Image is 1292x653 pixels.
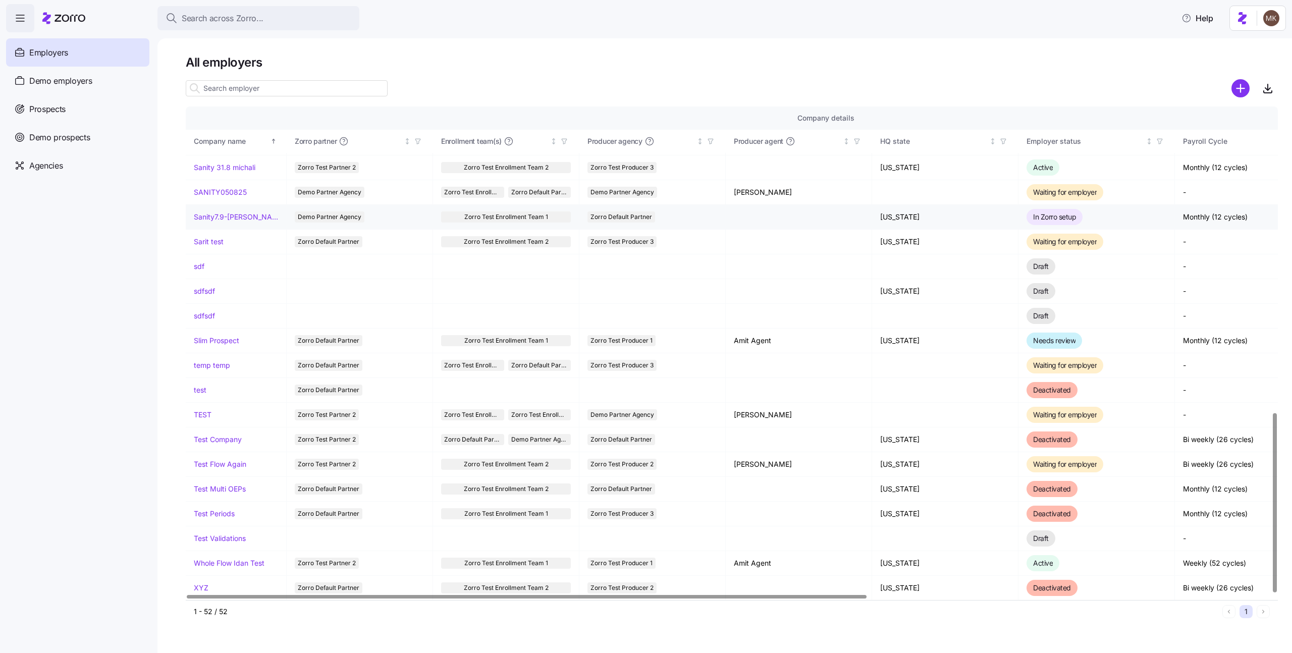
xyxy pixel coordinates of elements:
th: Company nameSorted ascending [186,130,287,153]
td: Amit Agent [726,329,872,353]
span: Zorro Test Partner 2 [298,409,356,420]
a: sdfsdf [194,311,215,321]
td: [PERSON_NAME] [726,452,872,477]
td: Amit Agent [726,551,872,576]
span: Demo prospects [29,131,90,144]
td: [PERSON_NAME] [726,403,872,427]
th: Producer agentNot sorted [726,130,872,153]
th: Producer agencyNot sorted [579,130,726,153]
span: Zorro Test Producer 2 [590,459,654,470]
span: Zorro Test Enrollment Team 2 [464,162,549,173]
span: Zorro Default Partner [298,236,359,247]
span: Zorro Default Partner [590,211,652,223]
span: Prospects [29,103,66,116]
h1: All employers [186,55,1278,70]
a: Demo employers [6,67,149,95]
span: Zorro Default Partner [298,508,359,519]
span: Zorro Test Enrollment Team 2 [464,582,549,593]
td: [US_STATE] [872,477,1018,502]
span: Zorro Default Partner [590,483,652,495]
a: Slim Prospect [194,336,239,346]
span: Zorro Default Partner [298,335,359,346]
span: Zorro Default Partner [298,582,359,593]
a: sdf [194,261,204,271]
span: Zorro Default Partner [298,483,359,495]
a: sdfsdf [194,286,215,296]
th: Enrollment team(s)Not sorted [433,130,579,153]
div: HQ state [880,136,987,147]
td: [US_STATE] [872,576,1018,600]
span: Zorro Default Partner [298,385,359,396]
a: Demo prospects [6,123,149,151]
span: Draft [1033,311,1049,320]
td: [US_STATE] [872,427,1018,452]
span: Draft [1033,262,1049,270]
th: Zorro partnerNot sorted [287,130,433,153]
span: Waiting for employer [1033,188,1097,196]
span: Zorro Default Partner [511,360,568,371]
a: Test Validations [194,533,246,543]
span: Search across Zorro... [182,12,263,25]
a: Whole Flow Idan Test [194,558,264,568]
div: Sorted ascending [270,138,277,145]
a: Sanity7.9-[PERSON_NAME] [194,212,278,222]
a: Prospects [6,95,149,123]
span: Zorro Test Partner 2 [298,162,356,173]
span: Zorro Default Partner [590,434,652,445]
span: Zorro partner [295,136,337,146]
button: 1 [1240,605,1253,618]
a: Sarit test [194,237,224,247]
div: Company name [194,136,268,147]
span: Agencies [29,159,63,172]
span: Zorro Test Enrollment Team 2 [464,459,549,470]
input: Search employer [186,80,388,96]
span: Zorro Test Enrollment Team 1 [464,211,548,223]
td: [US_STATE] [872,452,1018,477]
th: Employer statusNot sorted [1018,130,1175,153]
span: Demo Partner Agency [590,409,654,420]
td: [US_STATE] [872,205,1018,230]
div: Not sorted [696,138,704,145]
span: Zorro Test Enrollment Team 2 [444,409,501,420]
a: SANITY050825 [194,187,247,197]
span: Zorro Test Enrollment Team 1 [511,409,568,420]
span: Zorro Test Producer 3 [590,162,654,173]
td: [US_STATE] [872,329,1018,353]
span: Demo Partner Agency [511,434,568,445]
span: Zorro Test Partner 2 [298,459,356,470]
span: Waiting for employer [1033,460,1097,468]
span: Needs review [1033,336,1075,345]
span: Demo Partner Agency [590,187,654,198]
span: Zorro Test Enrollment Team 1 [444,187,501,198]
a: Sanity 31.8 michali [194,162,255,173]
a: Employers [6,38,149,67]
a: test [194,385,206,395]
td: [US_STATE] [872,279,1018,304]
a: Test Periods [194,509,235,519]
span: Draft [1033,534,1049,542]
span: Demo Partner Agency [298,211,361,223]
span: Zorro Test Partner 2 [298,558,356,569]
button: Previous page [1222,605,1235,618]
div: Employer status [1027,136,1144,147]
div: 1 - 52 / 52 [194,607,1218,617]
span: In Zorro setup [1033,212,1076,221]
span: Zorro Test Producer 1 [590,335,653,346]
span: Employers [29,46,68,59]
td: [PERSON_NAME] [726,180,872,205]
span: Zorro Test Enrollment Team 1 [464,558,548,569]
span: Draft [1033,287,1049,295]
span: Deactivated [1033,435,1071,444]
a: Test Multi OEPs [194,484,246,494]
a: XYZ [194,583,208,593]
span: Help [1181,12,1213,24]
td: [US_STATE] [872,155,1018,180]
span: Deactivated [1033,583,1071,592]
a: Test Flow Again [194,459,246,469]
span: Zorro Default Partner [444,434,501,445]
td: [US_STATE] [872,502,1018,526]
span: Active [1033,163,1053,172]
span: Zorro Default Partner [298,360,359,371]
span: Producer agent [734,136,783,146]
a: temp temp [194,360,230,370]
